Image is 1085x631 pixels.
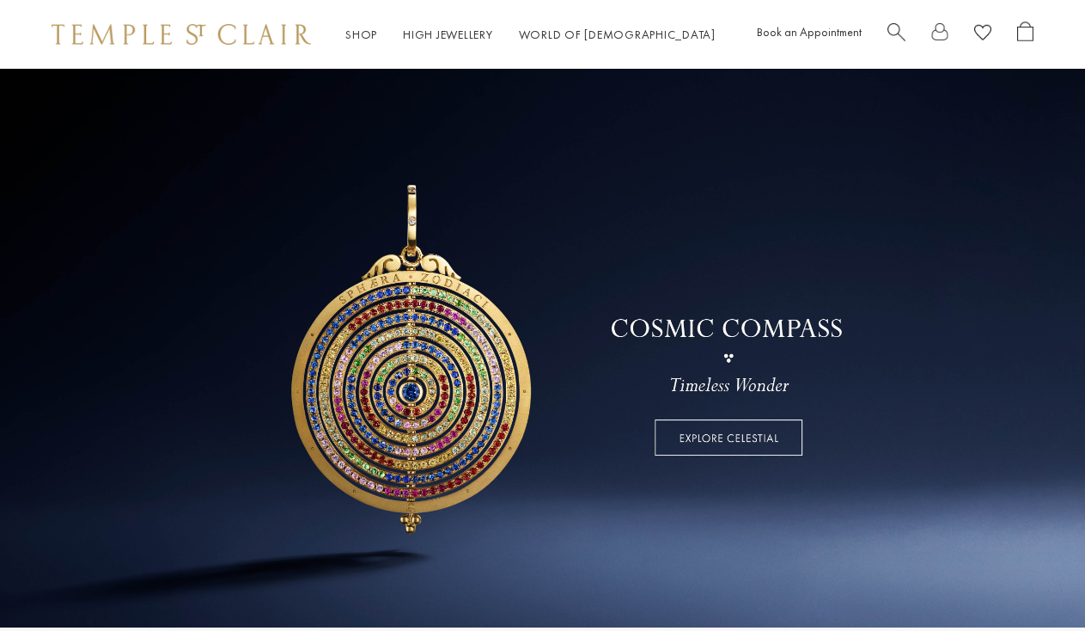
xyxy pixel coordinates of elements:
a: Book an Appointment [757,24,862,40]
a: World of [DEMOGRAPHIC_DATA]World of [DEMOGRAPHIC_DATA] [519,27,716,42]
a: ShopShop [345,27,377,42]
nav: Main navigation [345,24,716,46]
a: View Wishlist [974,21,991,48]
a: Open Shopping Bag [1017,21,1033,48]
a: Search [887,21,905,48]
img: Temple St. Clair [52,24,311,45]
a: High JewelleryHigh Jewellery [403,27,493,42]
